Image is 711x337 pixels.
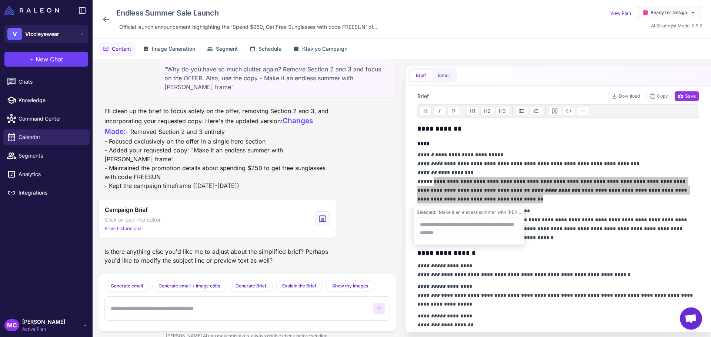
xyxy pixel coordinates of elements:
[7,28,22,40] div: V
[19,189,84,197] span: Integrations
[651,9,687,16] span: Ready for Design
[410,70,432,81] button: Brief
[432,70,455,81] button: Email
[119,23,377,31] span: Official launch announcement highlighting the 'Spend $250, Get Free Sunglasses with code FREESUN'...
[650,93,668,100] span: Copy
[3,148,90,164] a: Segments
[610,10,631,16] a: View Plan
[3,74,90,90] a: Chats
[99,42,136,56] button: Content
[112,45,131,53] span: Content
[19,152,84,160] span: Segments
[36,55,63,64] span: New Chat
[104,280,149,292] button: Generate email
[678,93,696,100] span: Save
[25,30,59,38] span: Viccieyewear
[105,216,161,224] span: Click to load into editor
[3,129,90,145] a: Calendar
[417,92,429,100] span: Brief
[116,21,380,33] div: Click to edit description
[158,283,220,289] span: Generate email + image edits
[236,283,267,289] span: Generate Brief
[4,6,59,15] img: Raleon Logo
[326,280,374,292] button: Show my Images
[466,106,479,116] button: H1
[258,45,281,53] span: Schedule
[113,6,380,20] div: Click to edit campaign name
[3,166,90,182] a: Analytics
[646,91,671,101] button: Copy
[19,78,84,86] span: Chats
[276,280,323,292] button: Explain the Brief
[22,326,65,333] span: Active Plan
[495,106,509,116] button: H3
[19,96,84,104] span: Knowledge
[480,106,494,116] button: H2
[229,280,273,292] button: Generate Brief
[4,25,88,43] button: VViccieyewear
[216,45,238,53] span: Segment
[30,55,34,64] span: +
[3,92,90,108] a: Knowledge
[19,133,84,141] span: Calendar
[608,91,643,101] button: Download
[302,45,347,53] span: Klaviyo Campaign
[22,318,65,326] span: [PERSON_NAME]
[19,115,84,123] span: Command Center
[282,283,317,289] span: Explain the Brief
[3,185,90,200] a: Integrations
[680,307,702,330] a: Open chat
[417,209,437,215] span: Selected:
[104,107,330,190] div: I'll clean up the brief to focus solely on the offer, removing Section 2 and 3, and incorporating...
[152,280,226,292] button: Generate email + image edits
[289,42,352,56] button: Klaviyo Campaign
[105,205,148,214] span: Campaign Brief
[152,45,195,53] span: Image Generation
[99,244,336,268] div: Is there anything else you'd like me to adjust about the simplified brief? Perhaps you'd like to ...
[105,225,143,232] span: From historic chat
[651,23,702,28] span: AI Strategist Model 0.9.2
[245,42,286,56] button: Schedule
[332,283,368,289] span: Show my Images
[104,116,315,136] span: Changes Made:
[111,283,143,289] span: Generate email
[4,319,19,331] div: MC
[19,170,84,178] span: Analytics
[203,42,242,56] button: Segment
[4,52,88,67] button: +New Chat
[138,42,200,56] button: Image Generation
[417,209,521,216] div: "Make it an endless summer with [PERSON_NAME]'s high-fashion frames designed to turn heads wherev...
[674,91,699,101] button: Save
[158,58,396,98] div: "Why do you have so much clutter again? Remove Section 2 and 3 and focus on the OFFER. Also, use ...
[3,111,90,127] a: Command Center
